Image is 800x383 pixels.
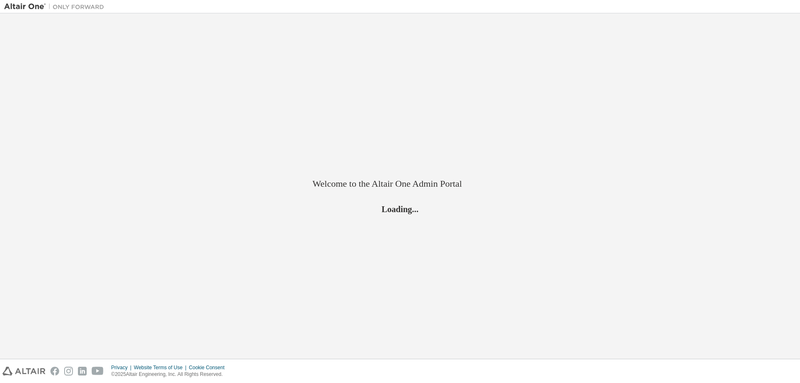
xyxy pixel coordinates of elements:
[111,364,134,371] div: Privacy
[2,367,45,375] img: altair_logo.svg
[92,367,104,375] img: youtube.svg
[4,3,108,11] img: Altair One
[134,364,189,371] div: Website Terms of Use
[189,364,229,371] div: Cookie Consent
[78,367,87,375] img: linkedin.svg
[64,367,73,375] img: instagram.svg
[312,203,487,214] h2: Loading...
[111,371,230,378] p: © 2025 Altair Engineering, Inc. All Rights Reserved.
[50,367,59,375] img: facebook.svg
[312,178,487,190] h2: Welcome to the Altair One Admin Portal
